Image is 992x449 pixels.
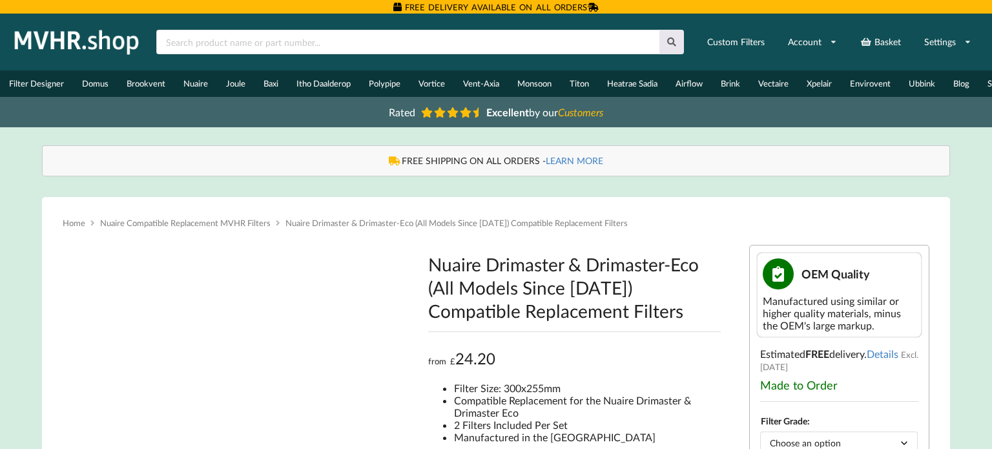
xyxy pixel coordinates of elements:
[561,70,598,97] a: Titon
[454,70,508,97] a: Vent-Axia
[712,70,749,97] a: Brink
[389,106,415,118] span: Rated
[409,70,454,97] a: Vortice
[749,70,798,97] a: Vectaire
[285,218,628,228] span: Nuaire Drimaster & Drimaster-Eco (All Models Since [DATE]) Compatible Replacement Filters
[360,70,409,97] a: Polypipe
[118,70,174,97] a: Brookvent
[73,70,118,97] a: Domus
[9,26,145,58] img: mvhr.shop.png
[454,382,720,394] li: Filter Size: 300x255mm
[761,415,807,426] label: Filter Grade
[287,70,360,97] a: Itho Daalderop
[699,30,773,54] a: Custom Filters
[100,218,271,228] a: Nuaire Compatible Replacement MVHR Filters
[546,155,603,166] a: LEARN MORE
[63,218,85,228] a: Home
[174,70,217,97] a: Nuaire
[428,253,720,322] h1: Nuaire Drimaster & Drimaster-Eco (All Models Since [DATE]) Compatible Replacement Filters
[798,70,841,97] a: Xpelair
[450,349,495,368] bdi: 24.20
[380,101,612,123] a: Rated Excellentby ourCustomers
[486,106,529,118] b: Excellent
[454,394,720,419] li: Compatible Replacement for the Nuaire Drimaster & Drimaster Eco
[508,70,561,97] a: Monsoon
[56,154,936,167] div: FREE SHIPPING ON ALL ORDERS -
[852,30,909,54] a: Basket
[666,70,712,97] a: Airflow
[867,348,898,360] a: Details
[801,267,870,281] span: OEM Quality
[805,348,829,360] b: FREE
[558,106,603,118] i: Customers
[450,356,455,366] span: £
[156,30,659,54] input: Search product name or part number...
[598,70,666,97] a: Heatrae Sadia
[916,30,980,54] a: Settings
[841,70,900,97] a: Envirovent
[428,356,446,366] span: from
[900,70,944,97] a: Ubbink
[254,70,287,97] a: Baxi
[944,70,978,97] a: Blog
[760,378,918,392] div: Made to Order
[780,30,845,54] a: Account
[217,70,254,97] a: Joule
[486,106,603,118] span: by our
[763,295,916,331] div: Manufactured using similar or higher quality materials, minus the OEM's large markup.
[454,431,720,443] li: Manufactured in the [GEOGRAPHIC_DATA]
[454,419,720,431] li: 2 Filters Included Per Set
